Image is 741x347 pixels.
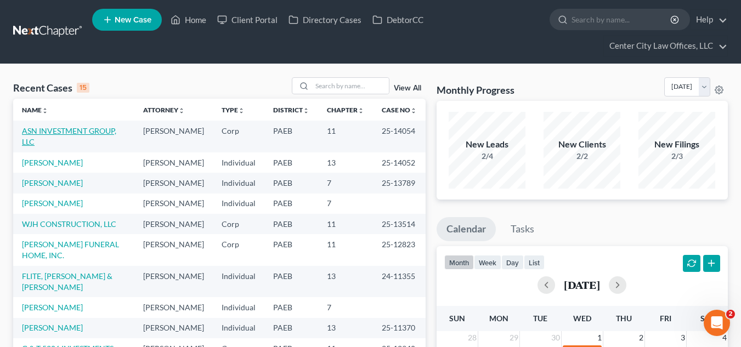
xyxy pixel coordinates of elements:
div: 2/4 [449,151,525,162]
a: [PERSON_NAME] FUNERAL HOME, INC. [22,240,119,260]
td: PAEB [264,152,318,173]
a: FLITE, [PERSON_NAME] & [PERSON_NAME] [22,271,112,292]
td: PAEB [264,297,318,317]
a: Home [165,10,212,30]
div: New Clients [544,138,620,151]
td: Individual [213,152,264,173]
span: 28 [467,331,478,344]
td: 25-14052 [373,152,426,173]
div: 2/3 [638,151,715,162]
i: unfold_more [303,107,309,114]
span: 30 [550,331,561,344]
td: PAEB [264,266,318,297]
button: day [501,255,524,270]
a: WJH CONSTRUCTION, LLC [22,219,116,229]
span: New Case [115,16,151,24]
a: Attorneyunfold_more [143,106,185,114]
td: 13 [318,266,373,297]
button: week [474,255,501,270]
a: View All [394,84,421,92]
div: 2/2 [544,151,620,162]
h3: Monthly Progress [437,83,514,96]
td: PAEB [264,121,318,152]
td: Corp [213,214,264,234]
td: Individual [213,297,264,317]
span: 29 [508,331,519,344]
td: [PERSON_NAME] [134,121,213,152]
span: 4 [721,331,728,344]
td: [PERSON_NAME] [134,234,213,265]
div: New Leads [449,138,525,151]
div: New Filings [638,138,715,151]
a: Tasks [501,217,544,241]
td: Individual [213,194,264,214]
a: DebtorCC [367,10,429,30]
a: Typeunfold_more [222,106,245,114]
td: [PERSON_NAME] [134,318,213,338]
a: Calendar [437,217,496,241]
td: 13 [318,152,373,173]
i: unfold_more [358,107,364,114]
td: Individual [213,266,264,297]
td: 11 [318,214,373,234]
td: 25-14054 [373,121,426,152]
button: month [444,255,474,270]
a: Center City Law Offices, LLC [604,36,727,56]
td: 7 [318,297,373,317]
span: 3 [680,331,686,344]
td: PAEB [264,173,318,193]
a: Districtunfold_more [273,106,309,114]
span: Fri [660,314,671,323]
td: PAEB [264,234,318,265]
td: 25-12823 [373,234,426,265]
td: [PERSON_NAME] [134,214,213,234]
td: 11 [318,234,373,265]
i: unfold_more [238,107,245,114]
td: 7 [318,173,373,193]
span: Wed [573,314,591,323]
td: 25-13514 [373,214,426,234]
span: 2 [638,331,644,344]
span: Thu [616,314,632,323]
h2: [DATE] [564,279,600,291]
a: Help [691,10,727,30]
i: unfold_more [178,107,185,114]
td: 11 [318,121,373,152]
button: list [524,255,545,270]
td: [PERSON_NAME] [134,266,213,297]
i: unfold_more [410,107,417,114]
td: [PERSON_NAME] [134,297,213,317]
td: Individual [213,173,264,193]
a: [PERSON_NAME] [22,303,83,312]
a: [PERSON_NAME] [22,178,83,187]
td: Corp [213,234,264,265]
span: Sat [700,314,714,323]
a: [PERSON_NAME] [22,198,83,208]
div: 15 [77,83,89,93]
i: unfold_more [42,107,48,114]
a: Chapterunfold_more [327,106,364,114]
td: 25-11370 [373,318,426,338]
a: Directory Cases [283,10,367,30]
input: Search by name... [312,78,389,94]
td: PAEB [264,214,318,234]
a: [PERSON_NAME] [22,323,83,332]
input: Search by name... [572,9,672,30]
td: 13 [318,318,373,338]
td: 7 [318,194,373,214]
span: Sun [449,314,465,323]
div: Recent Cases [13,81,89,94]
span: Tue [533,314,547,323]
td: Corp [213,121,264,152]
span: 2 [726,310,735,318]
td: 24-11355 [373,266,426,297]
a: Case Nounfold_more [382,106,417,114]
td: PAEB [264,318,318,338]
a: ASN INVESTMENT GROUP, LLC [22,126,116,146]
a: Client Portal [212,10,283,30]
td: Individual [213,318,264,338]
td: [PERSON_NAME] [134,194,213,214]
td: PAEB [264,194,318,214]
td: 25-13789 [373,173,426,193]
span: Mon [489,314,508,323]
